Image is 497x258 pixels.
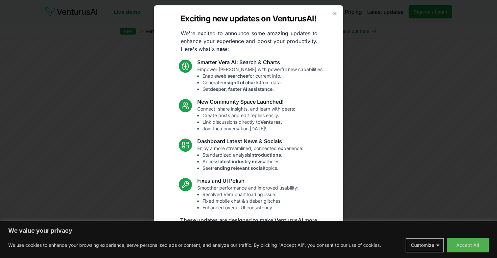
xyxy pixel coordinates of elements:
li: Enhanced overall UI consistency. [202,204,298,211]
p: Smoother performance and improved usability: [197,185,298,211]
strong: insightful charts [222,80,260,85]
li: Standardized analysis . [202,152,303,158]
li: Create posts and edit replies easily. [202,112,295,119]
h3: Smarter Vera AI: Search & Charts [197,58,324,66]
strong: introductions [250,152,281,158]
strong: deeper, faster AI assistance [210,86,272,92]
li: Enable for current info. [202,73,324,79]
strong: new [216,46,227,52]
p: Enjoy a more streamlined, connected experience: [197,145,303,171]
strong: Ventures [260,119,281,125]
li: Access articles. [202,158,303,165]
li: Fixed mobile chat & sidebar glitches. [202,198,298,204]
p: Empower [PERSON_NAME] with powerful new capabilities: [197,66,324,92]
li: Resolved Vera chart loading issue. [202,191,298,198]
p: These updates are designed to make VenturusAI more powerful, intuitive, and user-friendly. Let us... [175,216,322,240]
strong: latest industry news [218,159,264,164]
li: Link discussions directly to . [202,119,295,125]
p: We're excited to announce some amazing updates to enhance your experience and boost your producti... [176,29,323,53]
h3: New Community Space Launched! [197,98,295,106]
li: Join the conversation [DATE]! [202,125,295,132]
p: Connect, share insights, and learn with peers: [197,106,295,132]
li: Generate from data. [202,79,324,86]
h3: Fixes and UI Polish [197,177,298,185]
strong: web searches [217,73,248,79]
h3: Dashboard Latest News & Socials [197,137,303,145]
li: Get . [202,86,324,92]
strong: trending relevant social [211,165,264,171]
li: See topics. [202,165,303,171]
h2: Exciting new updates on VenturusAI! [180,13,317,24]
